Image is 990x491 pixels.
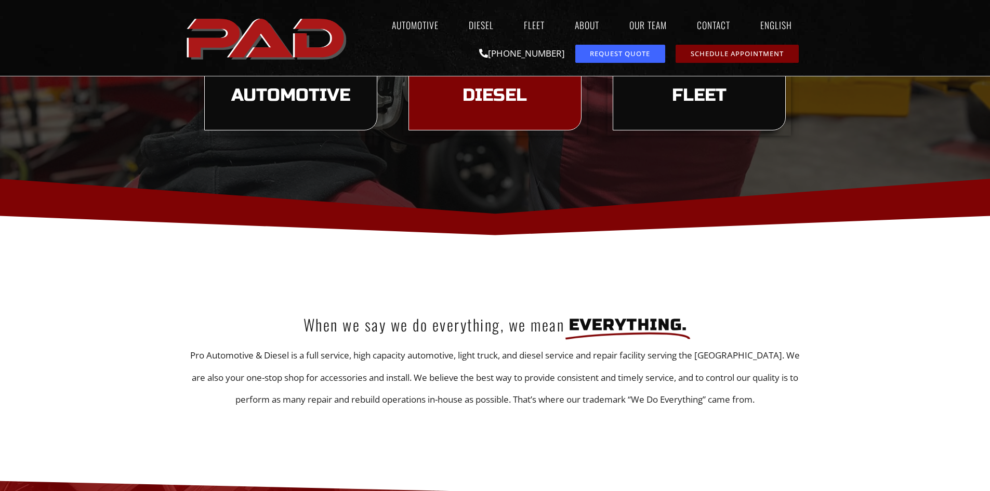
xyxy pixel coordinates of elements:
a: schedule repair or service appointment [676,45,799,63]
span: everything. [569,315,687,334]
a: learn more about our diesel services [408,60,582,131]
span: Request Quote [590,50,650,57]
span: Fleet [672,87,727,104]
a: Our Team [619,13,677,37]
a: About [565,13,609,37]
a: [PHONE_NUMBER] [479,47,565,59]
img: The image shows the word "PAD" in bold, red, uppercase letters with a slight shadow effect. [183,10,352,66]
span: Automotive [231,87,350,104]
span: Schedule Appointment [691,50,784,57]
a: learn more about our fleet services [613,60,786,131]
span: Diesel [463,87,527,104]
a: request a service or repair quote [575,45,665,63]
span: When we say we do everything, we mean [303,313,565,336]
a: Automotive [382,13,448,37]
a: pro automotive and diesel home page [183,10,352,66]
nav: Menu [352,13,807,37]
a: English [750,13,807,37]
a: Contact [687,13,740,37]
a: Diesel [459,13,504,37]
a: Fleet [514,13,555,37]
a: learn more about our automotive services [204,60,377,131]
p: Pro Automotive & Diesel is a full service, high capacity automotive, light truck, and diesel serv... [183,344,807,411]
